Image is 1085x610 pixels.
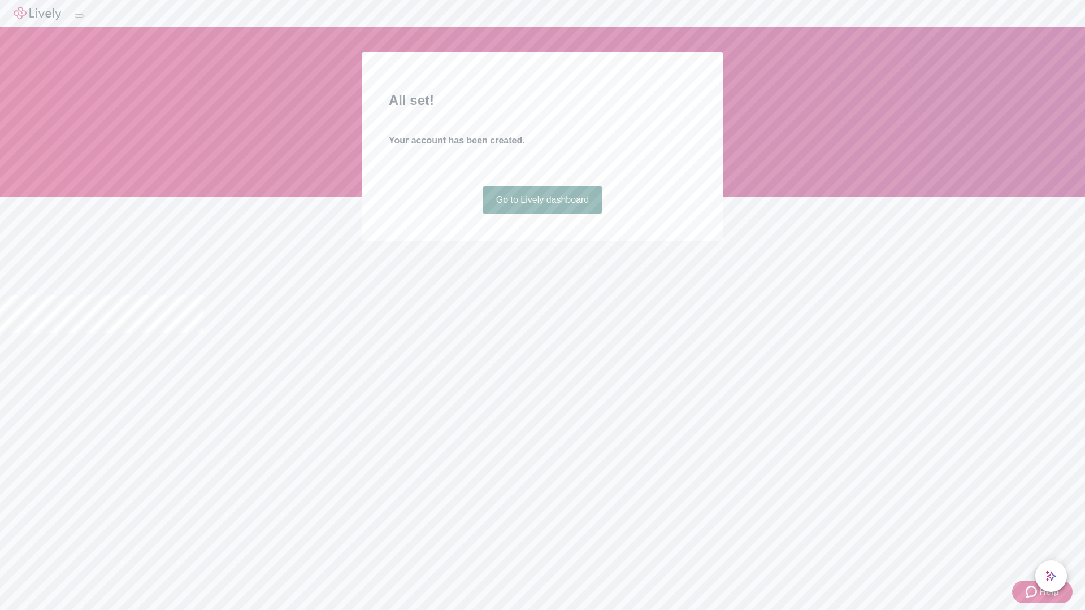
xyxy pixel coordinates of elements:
[75,14,84,18] button: Log out
[483,186,603,213] a: Go to Lively dashboard
[389,90,696,111] h2: All set!
[14,7,61,20] img: Lively
[389,134,696,147] h4: Your account has been created.
[1012,581,1073,603] button: Zendesk support iconHelp
[1045,570,1057,582] svg: Lively AI Assistant
[1039,585,1059,599] span: Help
[1026,585,1039,599] svg: Zendesk support icon
[1035,560,1067,592] button: chat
